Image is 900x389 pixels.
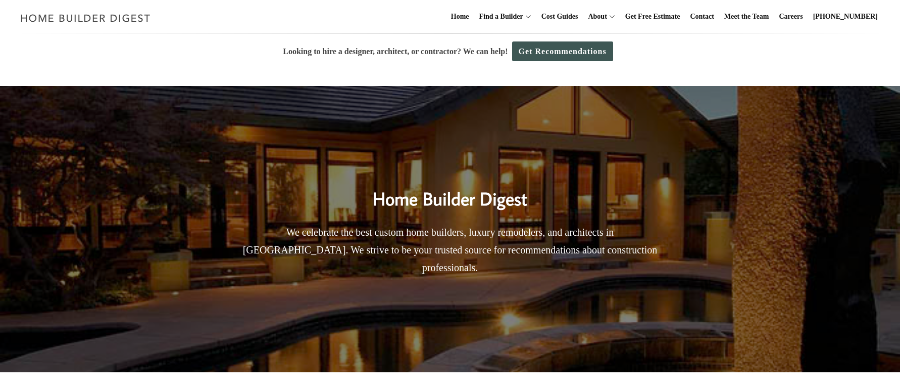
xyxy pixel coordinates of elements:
[584,1,607,33] a: About
[16,8,155,28] img: Home Builder Digest
[447,1,473,33] a: Home
[512,41,613,61] a: Get Recommendations
[235,167,665,212] h2: Home Builder Digest
[809,1,882,33] a: [PHONE_NUMBER]
[720,1,773,33] a: Meet the Team
[621,1,684,33] a: Get Free Estimate
[235,224,665,277] p: We celebrate the best custom home builders, luxury remodelers, and architects in [GEOGRAPHIC_DATA...
[475,1,523,33] a: Find a Builder
[686,1,718,33] a: Contact
[537,1,582,33] a: Cost Guides
[775,1,807,33] a: Careers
